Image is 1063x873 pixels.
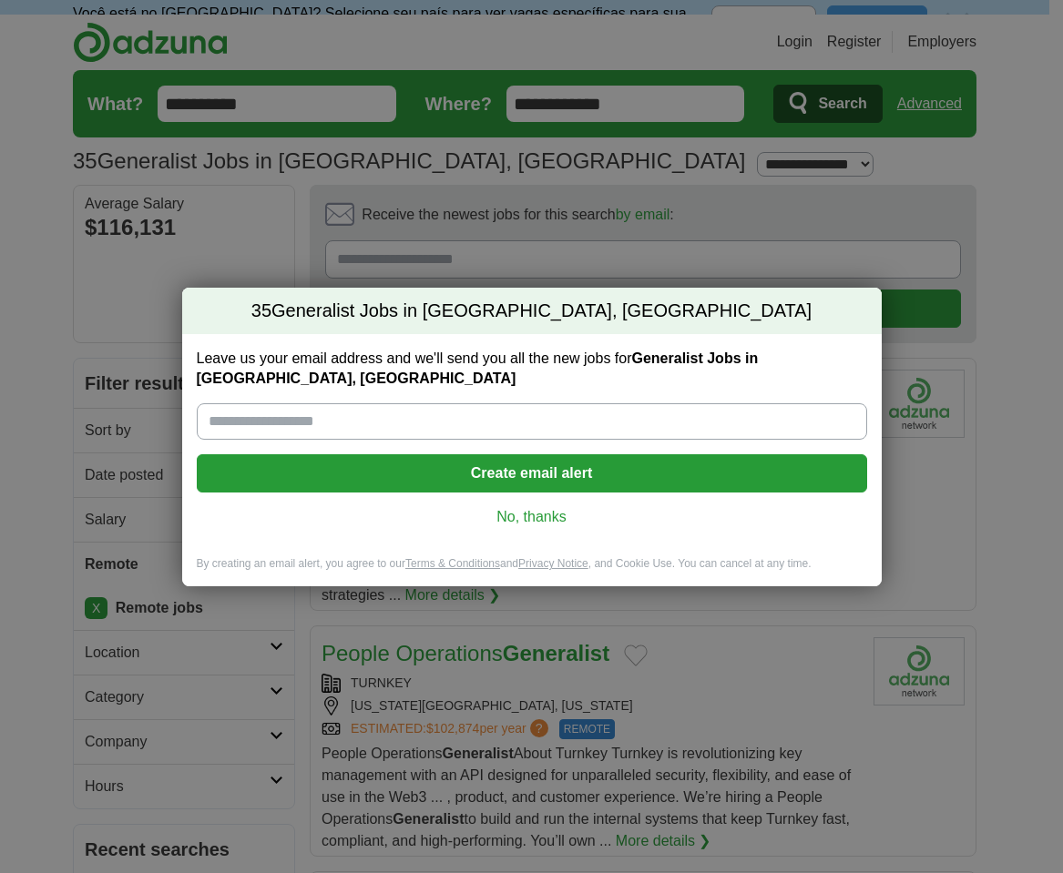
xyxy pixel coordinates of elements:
[197,454,867,492] button: Create email alert
[211,507,853,527] a: No, thanks
[251,299,271,324] span: 35
[182,556,882,586] div: By creating an email alert, you agree to our and , and Cookie Use. You can cancel at any time.
[405,557,500,570] a: Terms & Conditions
[518,557,588,570] a: Privacy Notice
[197,349,867,389] label: Leave us your email address and we'll send you all the new jobs for
[182,288,882,335] h2: Generalist Jobs in [GEOGRAPHIC_DATA], [GEOGRAPHIC_DATA]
